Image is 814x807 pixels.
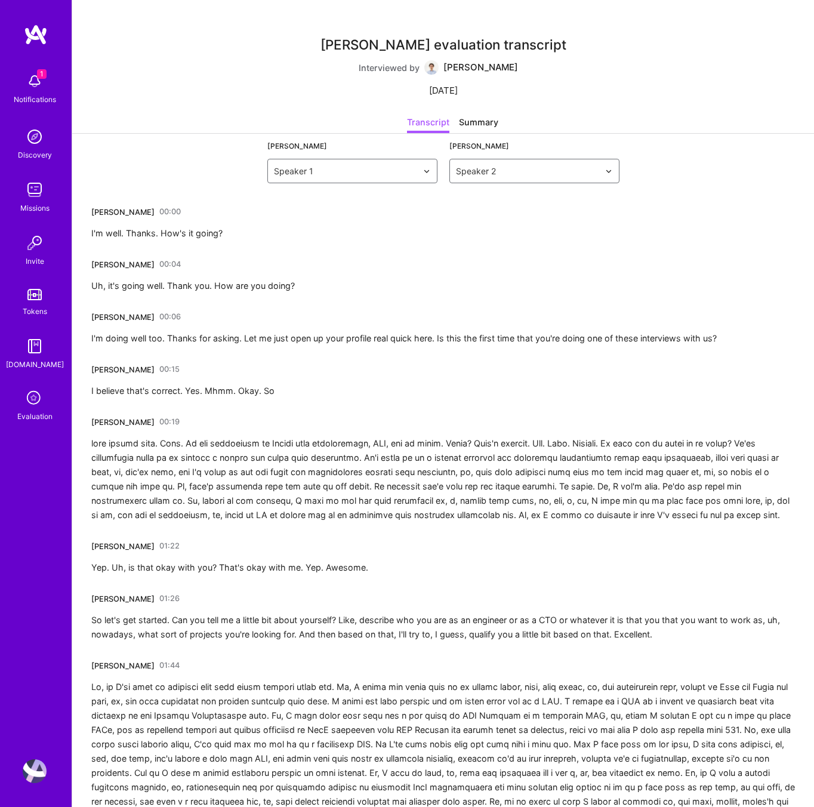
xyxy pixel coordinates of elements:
div: [PERSON_NAME] [91,540,155,553]
a: 00:04 [159,255,181,274]
div: Summary [459,116,498,133]
img: User Avatar [23,759,47,783]
div: Missions [20,202,50,214]
a: 00:00 [159,202,181,221]
div: [PERSON_NAME] [91,258,155,271]
img: tokens [27,289,42,300]
div: Yep. Uh, is that okay with you? That's okay with me. Yep. Awesome. [91,560,368,575]
div: Invite [26,255,44,267]
div: [DATE] [429,84,458,97]
div: [PERSON_NAME] [91,593,155,605]
img: logo [24,24,48,45]
img: discovery [23,125,47,149]
img: teamwork [23,178,47,202]
a: 00:19 [159,412,180,432]
div: Tokens [23,305,47,318]
div: Evaluation [17,410,53,423]
div: [PERSON_NAME] [91,364,155,376]
a: User Avatar [20,759,50,783]
div: Interviewed by [359,60,528,75]
img: bell [23,69,47,93]
div: [PERSON_NAME] evaluation transcript [320,38,566,51]
a: 01:26 [159,589,180,608]
img: drop icon [423,168,430,175]
div: Notifications [14,93,56,106]
div: I'm doing well too. Thanks for asking. Let me just open up your profile real quick here. Is this ... [91,331,717,346]
img: drop icon [605,168,612,175]
div: [PERSON_NAME] [443,60,518,75]
a: 01:22 [159,537,180,556]
a: 01:44 [159,656,180,675]
div: I'm well. Thanks. How's it going? [91,226,223,241]
div: [DOMAIN_NAME] [6,358,64,371]
div: [PERSON_NAME] [91,416,155,429]
span: 1 [37,69,47,79]
div: Uh, it's going well. Thank you. How are you doing? [91,279,295,293]
i: icon SelectionTeam [23,387,46,410]
a: 00:06 [159,307,181,327]
img: guide book [23,334,47,358]
div: Transcript [407,116,449,133]
label: [PERSON_NAME] [449,141,509,150]
label: [PERSON_NAME] [267,141,327,150]
div: I believe that's correct. Yes. Mhmm. Okay. So [91,384,275,398]
div: [PERSON_NAME] [91,311,155,324]
a: 00:15 [159,360,180,379]
img: User Avatar [424,60,439,75]
div: [PERSON_NAME] [91,660,155,672]
div: [PERSON_NAME] [91,206,155,218]
div: lore ipsumd sita. Cons. Ad eli seddoeiusm te Incidi utla etdoloremagn, ALI, eni ad minim. Venia? ... [91,436,795,522]
img: Invite [23,231,47,255]
div: Discovery [18,149,52,161]
div: So let's get started. Can you tell me a little bit about yourself? Like, describe who you are as ... [91,613,795,642]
